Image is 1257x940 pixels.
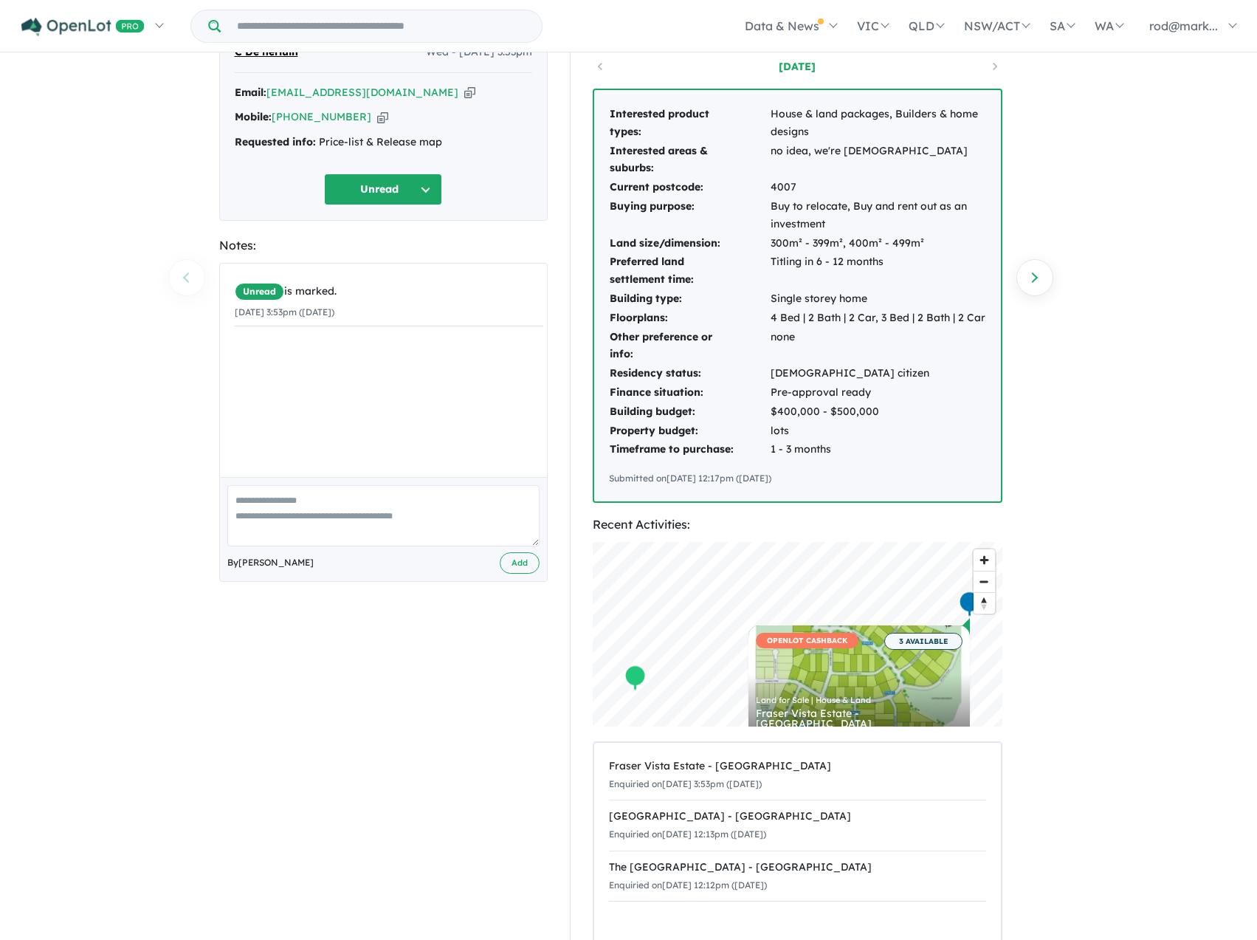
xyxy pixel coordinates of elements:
td: Buy to relocate, Buy and rent out as an investment [770,197,986,234]
button: Reset bearing to north [974,592,995,614]
small: [DATE] 3:53pm ([DATE]) [235,306,334,318]
a: [PHONE_NUMBER] [272,110,371,123]
div: Recent Activities: [593,515,1002,535]
div: is marked. [235,283,543,301]
button: Copy [377,109,388,125]
td: Buying purpose: [609,197,770,234]
span: rod@mark... [1149,18,1218,33]
div: Fraser Vista Estate - [GEOGRAPHIC_DATA] [609,758,986,775]
td: Current postcode: [609,178,770,197]
a: [GEOGRAPHIC_DATA] - [GEOGRAPHIC_DATA]Enquiried on[DATE] 12:13pm ([DATE]) [609,800,986,851]
td: Floorplans: [609,309,770,328]
div: Fraser Vista Estate - [GEOGRAPHIC_DATA] [756,708,962,729]
div: Map marker [958,591,980,618]
td: 4007 [770,178,986,197]
td: House & land packages, Builders & home designs [770,105,986,142]
span: 3 AVAILABLE [884,633,962,650]
td: 1 - 3 months [770,440,986,459]
img: Openlot PRO Logo White [21,18,145,36]
div: Map marker [624,665,646,692]
div: [GEOGRAPHIC_DATA] - [GEOGRAPHIC_DATA] [609,808,986,826]
td: lots [770,422,986,441]
div: Notes: [219,236,548,255]
a: Fraser Vista Estate - [GEOGRAPHIC_DATA]Enquiried on[DATE] 3:53pm ([DATE]) [609,750,986,801]
td: Interested product types: [609,105,770,142]
small: Enquiried on [DATE] 3:53pm ([DATE]) [609,778,762,789]
div: Land for Sale | House & Land [756,696,962,704]
td: 4 Bed | 2 Bath | 2 Car, 3 Bed | 2 Bath | 2 Car [770,309,986,328]
button: Add [500,552,540,574]
div: Submitted on [DATE] 12:17pm ([DATE]) [609,471,986,486]
td: Single storey home [770,289,986,309]
a: [DATE] [734,59,860,74]
td: none [770,328,986,365]
span: Unread [235,283,284,301]
button: Copy [464,85,475,100]
strong: Mobile: [235,110,272,123]
div: Price-list & Release map [235,134,532,151]
a: OPENLOT CASHBACK 3 AVAILABLE Land for Sale | House & Land Fraser Vista Estate - [GEOGRAPHIC_DATA] [748,625,970,736]
td: Pre-approval ready [770,383,986,402]
td: Titling in 6 - 12 months [770,253,986,289]
button: Zoom in [974,549,995,571]
span: By [PERSON_NAME] [227,555,314,570]
canvas: Map [593,542,1002,727]
td: Building budget: [609,402,770,422]
span: OPENLOT CASHBACK [756,633,858,648]
td: Timeframe to purchase: [609,440,770,459]
input: Try estate name, suburb, builder or developer [224,10,539,42]
td: Other preference or info: [609,328,770,365]
td: Land size/dimension: [609,234,770,253]
td: $400,000 - $500,000 [770,402,986,422]
strong: Requested info: [235,135,316,148]
span: Reset bearing to north [974,593,995,614]
small: Enquiried on [DATE] 12:13pm ([DATE]) [609,828,766,840]
td: no idea, we're [DEMOGRAPHIC_DATA] [770,142,986,179]
td: Preferred land settlement time: [609,253,770,289]
td: Building type: [609,289,770,309]
button: Zoom out [974,571,995,592]
div: The [GEOGRAPHIC_DATA] - [GEOGRAPHIC_DATA] [609,859,986,876]
a: The [GEOGRAPHIC_DATA] - [GEOGRAPHIC_DATA]Enquiried on[DATE] 12:12pm ([DATE]) [609,851,986,902]
small: Enquiried on [DATE] 12:12pm ([DATE]) [609,879,767,891]
td: Property budget: [609,422,770,441]
td: Interested areas & suburbs: [609,142,770,179]
button: Unread [324,174,442,205]
td: Finance situation: [609,383,770,402]
strong: Email: [235,86,266,99]
td: Residency status: [609,364,770,383]
a: [EMAIL_ADDRESS][DOMAIN_NAME] [266,86,458,99]
td: 300m² - 399m², 400m² - 499m² [770,234,986,253]
td: [DEMOGRAPHIC_DATA] citizen [770,364,986,383]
